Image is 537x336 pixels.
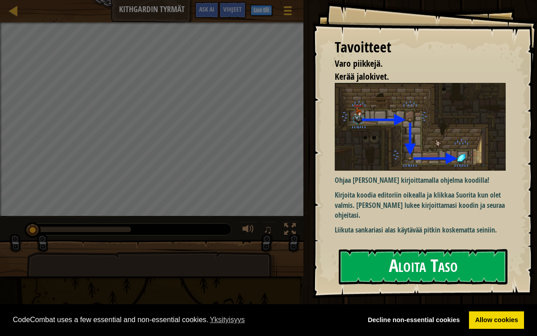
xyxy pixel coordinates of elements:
[362,311,466,329] a: deny cookies
[262,221,277,240] button: ♫
[335,37,506,58] div: Tavoitteet
[324,70,503,83] li: Kerää jalokivet.
[209,313,247,327] a: learn more about cookies
[277,2,299,23] button: Näytä pelivalikko
[335,70,389,82] span: Kerää jalokivet.
[469,311,524,329] a: allow cookies
[264,223,273,236] span: ♫
[239,221,257,240] button: Aänenvoimakkuus
[199,5,214,13] span: Ask AI
[13,313,355,327] span: CodeCombat uses a few essential and non-essential cookies.
[335,57,383,69] span: Varo piikkejä.
[195,2,219,18] button: Ask AI
[281,221,299,240] button: Toggle fullscreen
[335,175,506,185] p: Ohjaa [PERSON_NAME] kirjoittamalla ohjelma koodilla!
[223,5,242,13] span: Vihjeet
[335,225,506,235] p: Liikuta sankariasi alas käytävää pitkin koskematta seiniin.
[251,5,272,16] button: Luo tili
[335,190,506,221] p: Kirjoita koodia editoriin oikealla ja klikkaa Suorita kun olet valmis. [PERSON_NAME] lukee kirjoi...
[324,57,503,70] li: Varo piikkejä.
[339,249,507,284] button: Aloita Taso
[335,83,506,171] img: Dungeons of kithgard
